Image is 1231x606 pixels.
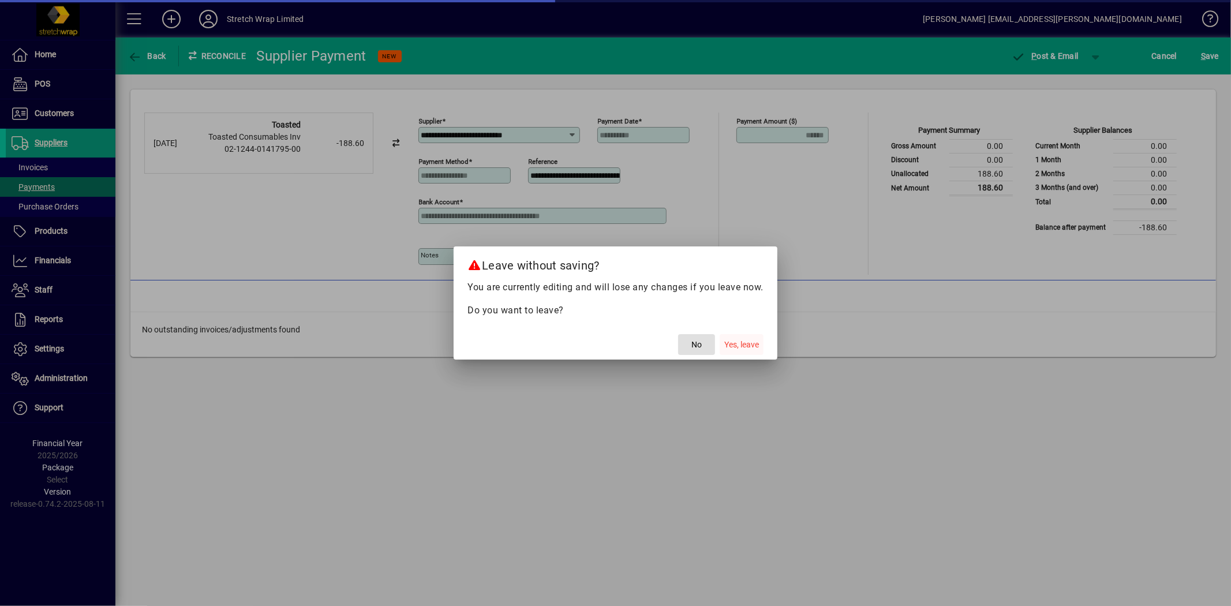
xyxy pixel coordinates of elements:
h2: Leave without saving? [454,246,777,280]
span: No [691,339,702,351]
p: Do you want to leave? [467,304,764,317]
button: Yes, leave [720,334,764,355]
button: No [678,334,715,355]
span: Yes, leave [724,339,759,351]
p: You are currently editing and will lose any changes if you leave now. [467,280,764,294]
